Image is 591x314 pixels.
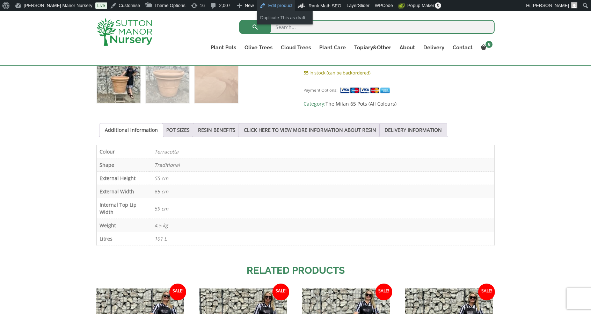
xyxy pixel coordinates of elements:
[350,43,395,52] a: Topiary&Other
[272,284,289,300] span: Sale!
[96,18,152,46] img: logo
[97,219,149,232] th: Weight
[195,59,238,103] img: POT PRODUCT DRAFT FOR AI - Image 3
[97,198,149,219] th: Internal Top Lip Width
[166,123,190,137] a: POT SIZES
[97,145,149,158] th: Colour
[308,3,341,8] span: Rank Math SEO
[96,263,495,278] h2: Related products
[435,2,441,9] span: 0
[97,172,149,185] th: External Height
[340,87,392,94] img: payment supported
[315,43,350,52] a: Plant Care
[97,232,149,245] th: Litres
[206,43,240,52] a: Plant Pots
[419,43,448,52] a: Delivery
[304,69,495,77] p: 55 in stock (can be backordered)
[395,43,419,52] a: About
[385,123,442,137] a: DELIVERY INFORMATION
[154,185,489,198] p: 65 cm
[95,2,107,9] a: Live
[97,158,149,172] th: Shape
[304,87,337,93] small: Payment Options:
[154,145,489,158] p: Terracotta
[146,59,189,103] img: POT PRODUCT DRAFT FOR AI - Image 2
[240,43,277,52] a: Olive Trees
[154,219,489,232] p: 4.5 kg
[154,158,489,171] p: Traditional
[304,100,495,108] span: Category:
[257,13,313,22] a: Duplicate This as draft
[97,59,140,103] img: POT PRODUCT DRAFT FOR AI
[375,284,392,300] span: Sale!
[486,41,492,48] span: 8
[326,100,396,107] a: The Milan 65 Pots (All Colours)
[478,284,495,300] span: Sale!
[169,284,186,300] span: Sale!
[448,43,477,52] a: Contact
[154,172,489,185] p: 55 cm
[239,20,495,34] input: Search...
[277,43,315,52] a: Cloud Trees
[105,123,158,137] a: Additional information
[97,185,149,198] th: External Width
[244,123,376,137] a: CLICK HERE TO VIEW MORE INFORMATION ABOUT RESIN
[96,145,495,245] table: Product Details
[477,43,495,52] a: 8
[154,202,489,215] p: 59 cm
[532,3,569,8] span: [PERSON_NAME]
[154,232,489,245] p: 101 L
[198,123,235,137] a: RESIN BENEFITS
